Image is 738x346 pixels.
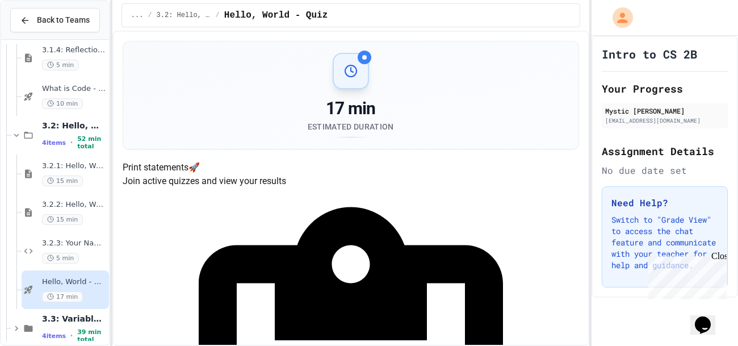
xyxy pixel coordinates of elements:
p: Switch to "Grade View" to access the chat feature and communicate with your teacher for help and ... [611,214,718,271]
h3: Need Help? [611,196,718,210]
span: 4 items [42,332,66,340]
span: 15 min [42,214,83,225]
h4: Print statements 🚀 [123,161,579,174]
div: Mystic [PERSON_NAME] [605,106,724,116]
h1: Intro to CS 2B [602,46,697,62]
div: 17 min [308,98,394,119]
span: 5 min [42,253,79,264]
span: Hello, World - Quiz [42,277,107,287]
span: 17 min [42,291,83,302]
h2: Assignment Details [602,143,728,159]
span: / [216,11,220,20]
span: 39 min total [77,328,107,343]
span: 15 min [42,176,83,186]
span: 3.2.3: Your Name and Favorite Movie [42,239,107,248]
h2: Your Progress [602,81,728,97]
span: • [70,331,73,340]
span: 3.1.4: Reflection - Evolving Technology [42,45,107,55]
span: 3.3: Variables and Data Types [42,314,107,324]
span: 10 min [42,98,83,109]
span: 52 min total [77,135,107,150]
p: Join active quizzes and view your results [123,174,579,188]
button: Back to Teams [10,8,100,32]
iframe: chat widget [644,251,727,299]
span: 3.2.1: Hello, World! [42,161,107,171]
span: Hello, World - Quiz [224,9,328,22]
iframe: chat widget [690,301,727,335]
span: • [70,138,73,147]
div: Chat with us now!Close [5,5,78,72]
span: 5 min [42,60,79,70]
span: 3.2: Hello, World! [157,11,211,20]
span: Back to Teams [37,14,90,26]
span: 3.2: Hello, World! [42,120,107,131]
div: No due date set [602,164,728,177]
span: What is Code - Quiz [42,84,107,94]
span: 3.2.2: Hello, World! - Review [42,200,107,210]
span: ... [131,11,144,20]
span: 4 items [42,139,66,147]
div: Estimated Duration [308,121,394,132]
div: [EMAIL_ADDRESS][DOMAIN_NAME] [605,116,724,125]
span: / [148,11,152,20]
div: My Account [601,5,636,31]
